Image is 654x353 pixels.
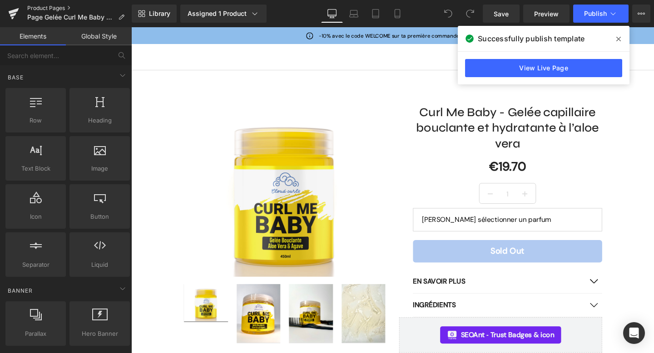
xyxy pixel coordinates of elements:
a: Desktop [321,5,343,23]
span: Parallax [8,329,63,338]
span: Image [72,164,127,173]
img: Curl Me Baby - Gelée capillaire bouclante et hydratante à l’aloe vera [54,81,268,262]
span: Liquid [72,260,127,270]
span: €19.70 [376,131,415,157]
img: Curl Me Baby - Gelée capillaire bouclante et hydratante à l’aloe vera [111,270,157,331]
div: Open Intercom Messenger [623,322,645,344]
span: Heading [72,116,127,125]
strong: % avec le code WELCOME sur ta première commande [205,5,345,13]
a: Preview [523,5,570,23]
img: Curl Me Baby - Gelée capillaire bouclante et hydratante à l’aloe vera [166,270,212,331]
span: Sold Out [378,230,413,241]
span: Separator [8,260,63,270]
a: Cloud Curls [27,25,41,38]
span: Save [494,9,509,19]
img: Curl Me Baby - Gelée capillaire bouclante et hydratante à l’aloe vera - Cloud Curls [55,270,102,309]
a: Tablet [365,5,386,23]
span: Button [72,212,127,221]
button: Publish [573,5,629,23]
span: Banner [7,286,34,295]
div: Assigned 1 Product [188,9,259,18]
span: Hero Banner [72,329,127,338]
button: More [632,5,650,23]
span: Base [7,73,25,82]
img: Curl Me Baby - Gelée capillaire bouclante et hydratante à l’aloe vera [221,270,268,331]
button: Undo [439,5,457,23]
p: Ingrédients [296,287,477,298]
a: Laptop [343,5,365,23]
p: -10 🛍️🛍️🛍️ [197,5,366,13]
span: Row [8,116,63,125]
span: Page Gelée Curl Me Baby REGULAR [27,14,114,21]
a: Curl Me Baby - Gelée capillaire bouclante et hydratante à l’aloe vera [296,81,495,131]
button: Sold Out [296,224,495,247]
span: Preview [534,9,559,19]
a: Global Style [66,27,132,45]
span: Icon [8,212,63,221]
a: View Live Page [465,59,622,77]
span: Library [149,10,170,18]
span: SEOAnt ‑ Trust Badges & icon [347,318,445,329]
a: Rechercher [457,18,477,45]
a: Mobile [386,5,408,23]
a: New Library [132,5,177,23]
span: Successfully publish template [478,33,585,44]
button: Redo [461,5,479,23]
span: Publish [584,10,607,17]
span: Text Block [8,164,63,173]
a: Product Pages [27,5,132,12]
p: En savoir plus [296,262,477,273]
